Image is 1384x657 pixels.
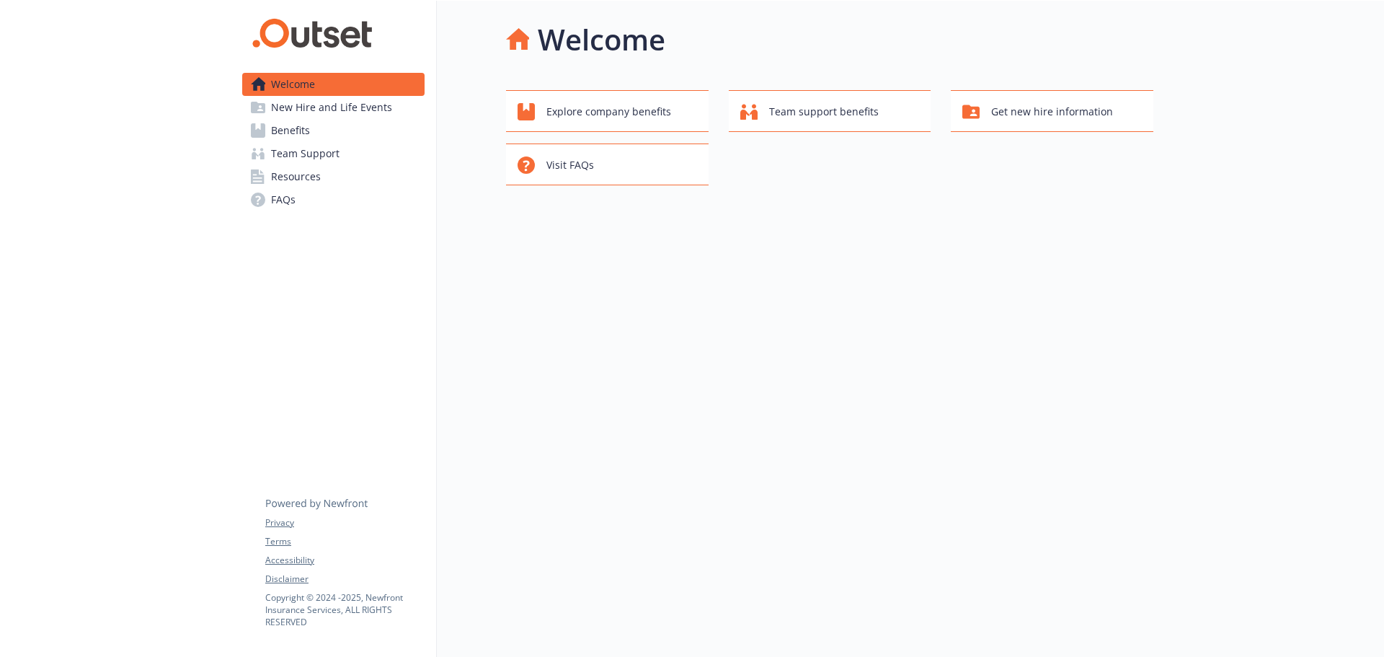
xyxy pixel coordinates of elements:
[951,90,1153,132] button: Get new hire information
[242,165,425,188] a: Resources
[242,188,425,211] a: FAQs
[991,98,1113,125] span: Get new hire information
[546,98,671,125] span: Explore company benefits
[506,90,709,132] button: Explore company benefits
[769,98,879,125] span: Team support benefits
[265,554,424,567] a: Accessibility
[242,73,425,96] a: Welcome
[271,96,392,119] span: New Hire and Life Events
[729,90,931,132] button: Team support benefits
[265,573,424,586] a: Disclaimer
[271,73,315,96] span: Welcome
[506,144,709,185] button: Visit FAQs
[538,18,665,61] h1: Welcome
[271,188,296,211] span: FAQs
[265,535,424,548] a: Terms
[242,96,425,119] a: New Hire and Life Events
[265,591,424,628] p: Copyright © 2024 - 2025 , Newfront Insurance Services, ALL RIGHTS RESERVED
[271,119,310,142] span: Benefits
[546,151,594,179] span: Visit FAQs
[271,165,321,188] span: Resources
[265,516,424,529] a: Privacy
[242,119,425,142] a: Benefits
[242,142,425,165] a: Team Support
[271,142,340,165] span: Team Support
